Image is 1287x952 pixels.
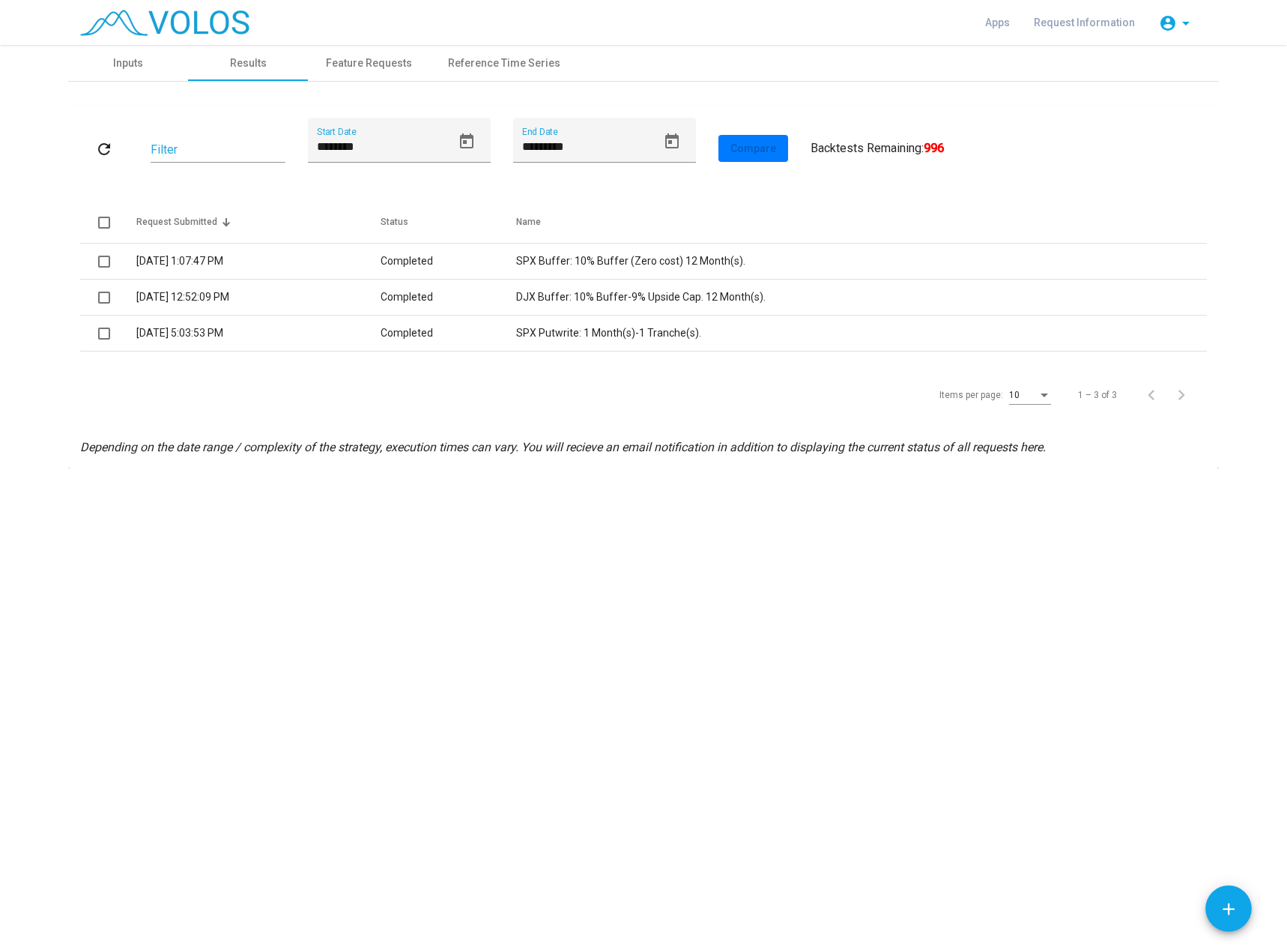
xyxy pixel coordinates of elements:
div: Request Submitted [136,215,381,229]
span: Apps [985,16,1010,28]
mat-icon: account_circle [1159,14,1177,32]
td: SPX Buffer: 10% Buffer (Zero cost) 12 Month(s). [516,244,1207,280]
div: Name [516,215,541,229]
button: Previous page [1141,380,1171,410]
div: Inputs [113,55,143,71]
div: Backtests Remaining: [811,139,944,157]
i: Depending on the date range / complexity of the strategy, execution times can vary. You will reci... [80,440,1046,454]
td: Completed [381,244,516,280]
button: Add icon [1205,885,1252,932]
span: Compare [730,142,776,154]
td: [DATE] 1:07:47 PM [136,244,381,280]
div: Status [381,215,408,229]
a: Apps [973,9,1022,36]
td: Completed [381,280,516,316]
mat-icon: refresh [95,140,113,158]
div: Reference Time Series [448,55,560,71]
div: 1 – 3 of 3 [1078,388,1117,402]
a: Request Information [1022,9,1147,36]
mat-icon: arrow_drop_down [1177,14,1195,32]
b: 996 [924,141,944,155]
td: Completed [381,316,516,352]
button: Next page [1171,380,1201,410]
div: Name [516,215,1189,229]
span: 10 [1009,390,1020,400]
mat-icon: add [1219,900,1238,919]
td: DJX Buffer: 10% Buffer-9% Upside Cap. 12 Month(s). [516,280,1207,316]
div: Results [230,55,267,71]
button: Open calendar [452,127,482,157]
button: Compare [718,135,788,162]
td: SPX Putwrite: 1 Month(s)-1 Tranche(s). [516,316,1207,352]
mat-select: Items per page: [1009,391,1051,401]
td: [DATE] 5:03:53 PM [136,316,381,352]
button: Open calendar [657,127,687,157]
span: Request Information [1034,16,1135,28]
div: Items per page: [939,388,1003,402]
div: Request Submitted [136,215,217,229]
td: [DATE] 12:52:09 PM [136,280,381,316]
div: Feature Requests [326,55,412,71]
div: Status [381,215,516,229]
